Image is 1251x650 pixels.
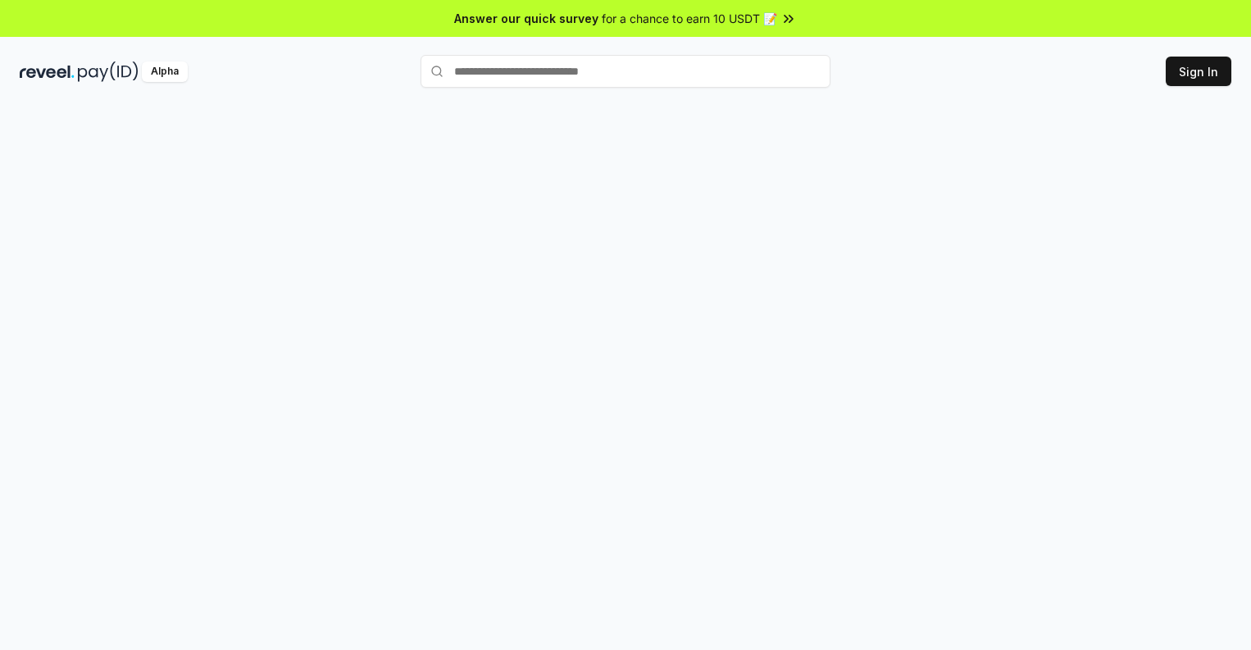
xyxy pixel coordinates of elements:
[142,61,188,82] div: Alpha
[454,10,598,27] span: Answer our quick survey
[1166,57,1231,86] button: Sign In
[602,10,777,27] span: for a chance to earn 10 USDT 📝
[20,61,75,82] img: reveel_dark
[78,61,139,82] img: pay_id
